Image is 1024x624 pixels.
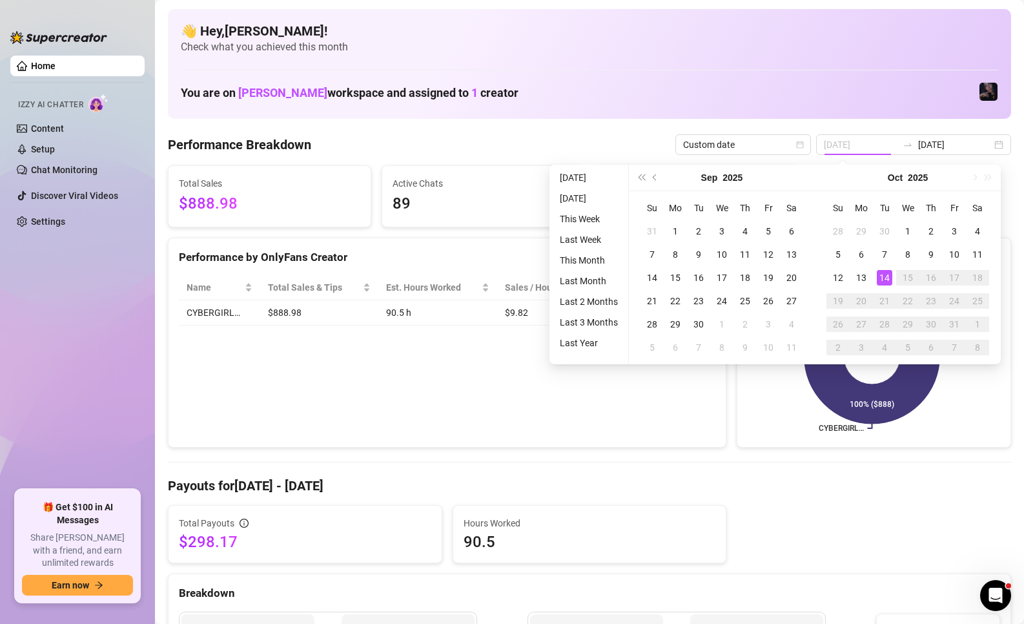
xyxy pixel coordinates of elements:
[733,336,757,359] td: 2025-10-09
[644,317,660,332] div: 28
[555,315,623,330] li: Last 3 Months
[826,243,850,266] td: 2025-10-05
[919,266,943,289] td: 2025-10-16
[691,293,706,309] div: 23
[873,196,896,220] th: Tu
[644,293,660,309] div: 21
[919,336,943,359] td: 2025-11-06
[18,99,83,111] span: Izzy AI Chatter
[683,135,803,154] span: Custom date
[784,270,799,286] div: 20
[900,340,916,355] div: 5
[634,165,648,191] button: Last year (Control + left)
[52,580,89,590] span: Earn now
[943,243,966,266] td: 2025-10-10
[923,224,939,239] div: 2
[464,532,716,552] span: 90.5
[710,243,733,266] td: 2025-09-10
[687,196,710,220] th: Tu
[923,247,939,262] div: 9
[947,270,962,286] div: 17
[826,289,850,313] td: 2025-10-19
[640,266,664,289] td: 2025-09-14
[555,232,623,247] li: Last Week
[31,191,118,201] a: Discover Viral Videos
[260,300,378,326] td: $888.98
[714,317,730,332] div: 1
[505,280,569,295] span: Sales / Hour
[873,336,896,359] td: 2025-11-04
[850,313,873,336] td: 2025-10-27
[850,336,873,359] td: 2025-11-03
[664,289,687,313] td: 2025-09-22
[923,293,939,309] div: 23
[179,192,360,216] span: $888.98
[644,247,660,262] div: 7
[903,140,913,150] span: swap-right
[664,313,687,336] td: 2025-09-29
[640,313,664,336] td: 2025-09-28
[877,224,892,239] div: 30
[970,340,985,355] div: 8
[648,165,662,191] button: Previous month (PageUp)
[640,196,664,220] th: Su
[664,243,687,266] td: 2025-09-08
[691,224,706,239] div: 2
[900,224,916,239] div: 1
[784,340,799,355] div: 11
[923,270,939,286] div: 16
[761,270,776,286] div: 19
[757,289,780,313] td: 2025-09-26
[260,275,378,300] th: Total Sales & Tips
[903,140,913,150] span: to
[644,340,660,355] div: 5
[757,220,780,243] td: 2025-09-05
[737,247,753,262] div: 11
[761,224,776,239] div: 5
[966,313,989,336] td: 2025-11-01
[780,220,803,243] td: 2025-09-06
[664,220,687,243] td: 2025-09-01
[757,196,780,220] th: Fr
[854,340,869,355] div: 3
[900,270,916,286] div: 15
[497,300,587,326] td: $9.82
[22,575,133,596] button: Earn nowarrow-right
[796,141,804,149] span: calendar
[943,313,966,336] td: 2025-10-31
[181,22,998,40] h4: 👋 Hey, [PERSON_NAME] !
[824,138,897,152] input: Start date
[691,317,706,332] div: 30
[830,317,846,332] div: 26
[187,280,242,295] span: Name
[644,224,660,239] div: 31
[943,196,966,220] th: Fr
[668,224,683,239] div: 1
[850,243,873,266] td: 2025-10-06
[896,313,919,336] td: 2025-10-29
[896,196,919,220] th: We
[691,247,706,262] div: 9
[710,289,733,313] td: 2025-09-24
[737,317,753,332] div: 2
[970,293,985,309] div: 25
[854,270,869,286] div: 13
[497,275,587,300] th: Sales / Hour
[714,293,730,309] div: 24
[877,247,892,262] div: 7
[181,40,998,54] span: Check what you achieved this month
[943,289,966,313] td: 2025-10-24
[966,220,989,243] td: 2025-10-04
[896,336,919,359] td: 2025-11-05
[873,243,896,266] td: 2025-10-07
[830,293,846,309] div: 19
[947,317,962,332] div: 31
[664,336,687,359] td: 2025-10-06
[471,86,478,99] span: 1
[919,313,943,336] td: 2025-10-30
[240,519,249,528] span: info-circle
[970,247,985,262] div: 11
[784,317,799,332] div: 4
[896,220,919,243] td: 2025-10-01
[896,243,919,266] td: 2025-10-08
